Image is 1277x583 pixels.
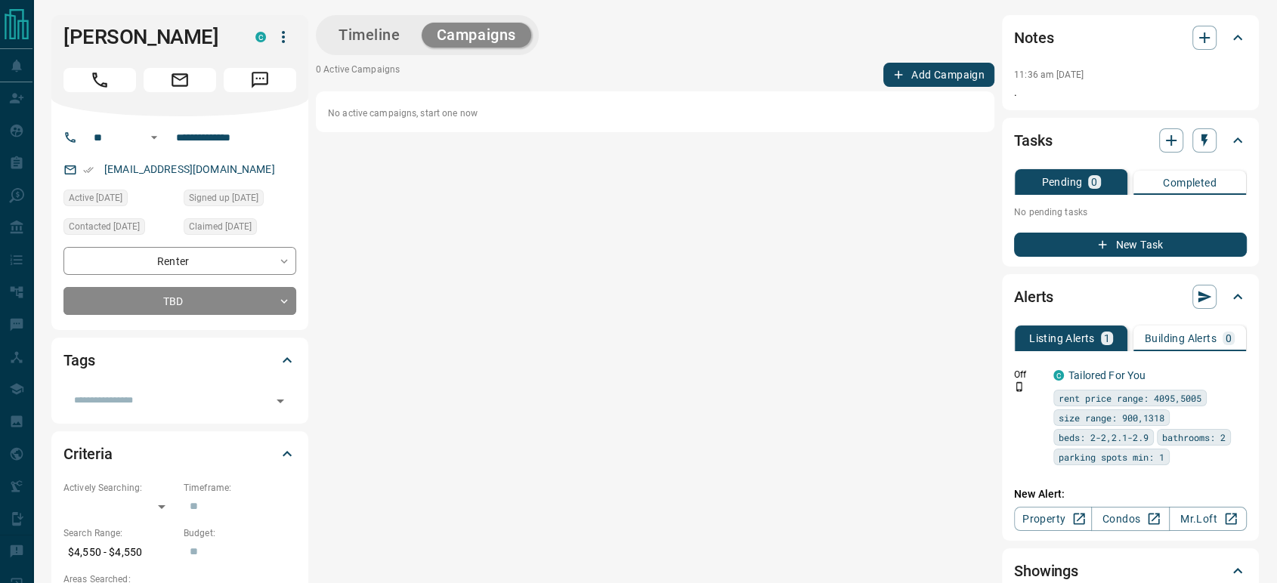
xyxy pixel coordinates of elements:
span: parking spots min: 1 [1059,449,1164,464]
a: Condos [1091,507,1169,531]
span: Contacted [DATE] [69,219,140,234]
h2: Alerts [1014,285,1053,309]
p: Timeframe: [184,481,296,495]
span: Email [144,68,216,92]
span: size range: 900,1318 [1059,410,1164,425]
div: Mon Aug 11 2025 [184,218,296,239]
span: Message [224,68,296,92]
span: Signed up [DATE] [189,190,258,205]
div: condos.ca [1053,370,1064,381]
p: Search Range: [63,526,176,540]
div: Alerts [1014,279,1247,315]
span: bathrooms: 2 [1162,430,1226,445]
p: . [1014,85,1247,100]
div: Criteria [63,436,296,472]
p: New Alert: [1014,486,1247,502]
div: condos.ca [255,32,266,42]
a: [EMAIL_ADDRESS][DOMAIN_NAME] [104,163,275,175]
button: Timeline [323,23,416,48]
p: 1 [1104,333,1110,344]
p: 0 [1091,177,1097,187]
h2: Tasks [1014,128,1052,153]
button: Campaigns [422,23,531,48]
a: Property [1014,507,1092,531]
h2: Tags [63,348,94,372]
h2: Showings [1014,559,1078,583]
p: 0 Active Campaigns [316,63,400,87]
p: Listing Alerts [1029,333,1095,344]
button: Open [145,128,163,147]
span: rent price range: 4095,5005 [1059,390,1201,406]
h1: [PERSON_NAME] [63,25,233,49]
div: Mon Aug 11 2025 [63,190,176,211]
div: Tags [63,342,296,378]
p: $4,550 - $4,550 [63,540,176,565]
p: No pending tasks [1014,201,1247,224]
div: Tasks [1014,122,1247,159]
p: Completed [1163,177,1217,188]
div: Notes [1014,20,1247,56]
span: Claimed [DATE] [189,219,252,234]
div: Mon Aug 11 2025 [184,190,296,211]
a: Mr.Loft [1169,507,1247,531]
div: Renter [63,247,296,275]
p: Actively Searching: [63,481,176,495]
h2: Criteria [63,442,113,466]
p: Budget: [184,526,296,540]
p: 0 [1226,333,1232,344]
p: No active campaigns, start one now [328,106,982,120]
span: Active [DATE] [69,190,122,205]
svg: Push Notification Only [1014,381,1025,392]
h2: Notes [1014,26,1053,50]
button: Open [270,390,291,412]
p: 11:36 am [DATE] [1014,69,1084,80]
button: New Task [1014,233,1247,257]
button: Add Campaign [883,63,994,87]
svg: Email Verified [83,165,94,175]
a: Tailored For You [1068,369,1146,381]
div: Mon Aug 11 2025 [63,218,176,239]
p: Building Alerts [1145,333,1217,344]
span: beds: 2-2,2.1-2.9 [1059,430,1149,445]
p: Off [1014,368,1044,381]
p: Pending [1041,177,1082,187]
span: Call [63,68,136,92]
div: TBD [63,287,296,315]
